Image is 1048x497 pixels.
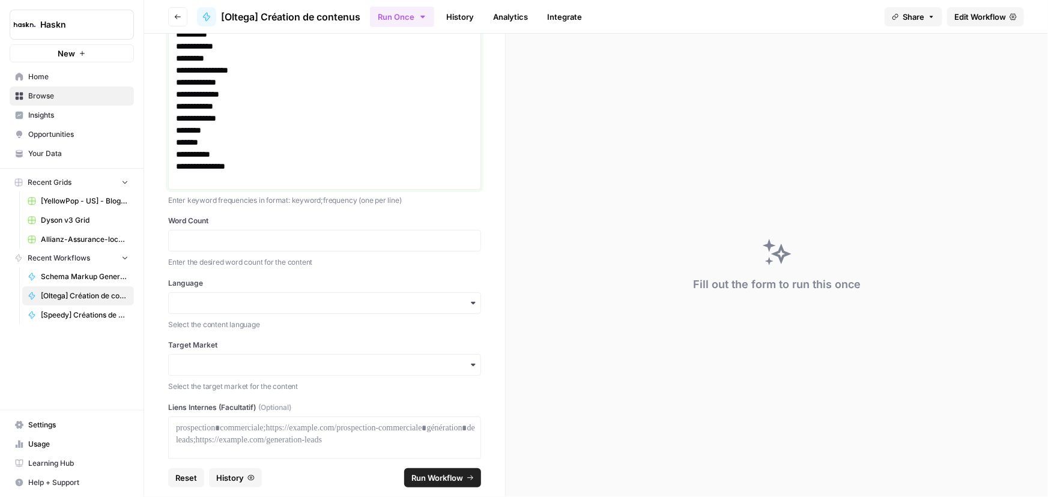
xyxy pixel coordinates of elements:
[10,435,134,454] a: Usage
[10,86,134,106] a: Browse
[28,177,71,188] span: Recent Grids
[168,215,481,226] label: Word Count
[40,19,113,31] span: Haskn
[41,291,129,301] span: [Oltega] Création de contenus
[209,468,262,487] button: History
[411,472,463,484] span: Run Workflow
[10,473,134,492] button: Help + Support
[947,7,1024,26] a: Edit Workflow
[10,125,134,144] a: Opportunities
[41,310,129,321] span: [Speedy] Créations de contenu
[486,7,535,26] a: Analytics
[168,468,204,487] button: Reset
[10,44,134,62] button: New
[216,472,244,484] span: History
[168,256,481,268] p: Enter the desired word count for the content
[28,253,90,264] span: Recent Workflows
[10,249,134,267] button: Recent Workflows
[41,271,129,282] span: Schema Markup Generator
[404,468,481,487] button: Run Workflow
[168,194,481,206] p: Enter keyword frequencies in format: keyword;frequency (one per line)
[41,234,129,245] span: Allianz-Assurance-local v2 Grid
[28,477,129,488] span: Help + Support
[885,7,942,26] button: Share
[168,278,481,289] label: Language
[10,454,134,473] a: Learning Hub
[28,458,129,469] span: Learning Hub
[58,47,75,59] span: New
[168,340,481,351] label: Target Market
[22,306,134,325] a: [Speedy] Créations de contenu
[221,10,360,24] span: [Oltega] Création de contenus
[693,276,861,293] div: Fill out the form to run this once
[903,11,924,23] span: Share
[370,7,434,27] button: Run Once
[22,267,134,286] a: Schema Markup Generator
[175,472,197,484] span: Reset
[41,196,129,206] span: [YellowPop - US] - Blog Articles - 1000 words
[28,71,129,82] span: Home
[41,215,129,226] span: Dyson v3 Grid
[28,148,129,159] span: Your Data
[28,439,129,450] span: Usage
[168,402,481,413] label: Liens Internes (Facultatif)
[28,110,129,121] span: Insights
[168,319,481,331] p: Select the content language
[168,381,481,393] p: Select the target market for the content
[10,144,134,163] a: Your Data
[10,106,134,125] a: Insights
[10,173,134,191] button: Recent Grids
[28,129,129,140] span: Opportunities
[197,7,360,26] a: [Oltega] Création de contenus
[28,91,129,101] span: Browse
[28,420,129,430] span: Settings
[14,14,35,35] img: Haskn Logo
[10,67,134,86] a: Home
[10,10,134,40] button: Workspace: Haskn
[22,230,134,249] a: Allianz-Assurance-local v2 Grid
[954,11,1006,23] span: Edit Workflow
[22,211,134,230] a: Dyson v3 Grid
[439,7,481,26] a: History
[258,402,291,413] span: (Optional)
[22,286,134,306] a: [Oltega] Création de contenus
[10,415,134,435] a: Settings
[540,7,589,26] a: Integrate
[22,191,134,211] a: [YellowPop - US] - Blog Articles - 1000 words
